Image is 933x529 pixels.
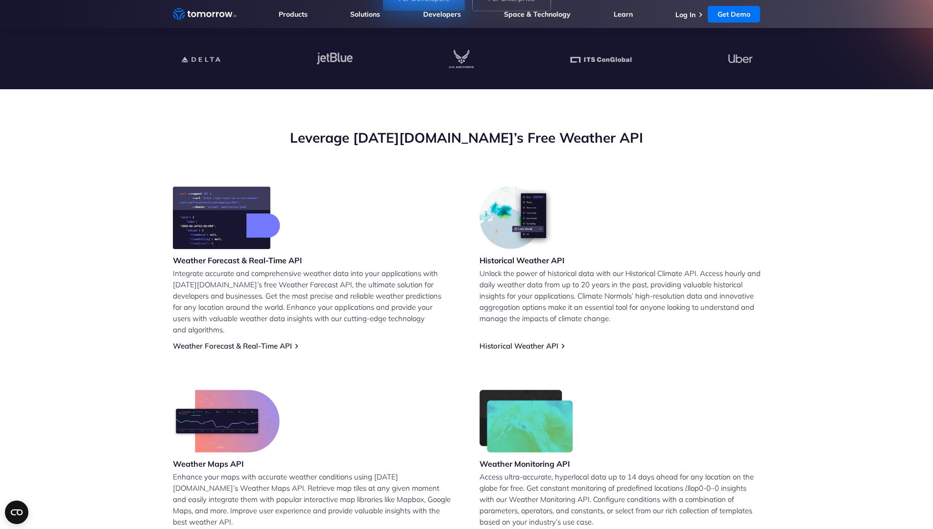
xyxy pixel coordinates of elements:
[614,10,633,19] a: Learn
[350,10,380,19] a: Solutions
[479,341,558,351] a: Historical Weather API
[479,268,761,324] p: Unlock the power of historical data with our Historical Climate API. Access hourly and daily weat...
[5,501,28,524] button: Open CMP widget
[479,458,574,469] h3: Weather Monitoring API
[173,268,454,335] p: Integrate accurate and comprehensive weather data into your applications with [DATE][DOMAIN_NAME]...
[173,128,761,147] h2: Leverage [DATE][DOMAIN_NAME]’s Free Weather API
[173,341,292,351] a: Weather Forecast & Real-Time API
[423,10,461,19] a: Developers
[173,458,280,469] h3: Weather Maps API
[504,10,571,19] a: Space & Technology
[173,255,302,266] h3: Weather Forecast & Real-Time API
[173,7,237,22] a: Home link
[279,10,308,19] a: Products
[708,6,760,23] a: Get Demo
[173,471,454,528] p: Enhance your maps with accurate weather conditions using [DATE][DOMAIN_NAME]’s Weather Maps API. ...
[675,10,695,19] a: Log In
[479,471,761,528] p: Access ultra-accurate, hyperlocal data up to 14 days ahead for any location on the globe for free...
[479,255,565,266] h3: Historical Weather API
